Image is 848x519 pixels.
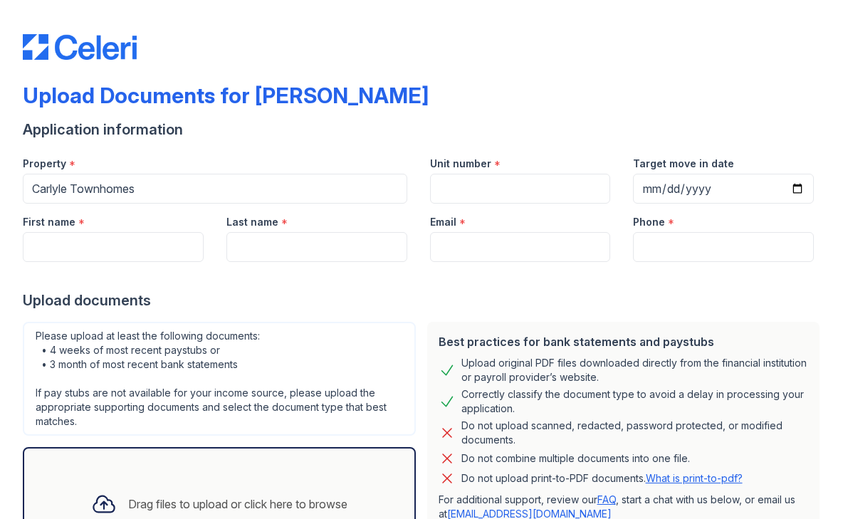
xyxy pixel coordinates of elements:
div: Upload documents [23,290,825,310]
a: What is print-to-pdf? [646,472,743,484]
div: Upload Documents for [PERSON_NAME] [23,83,429,108]
label: Last name [226,215,278,229]
div: Correctly classify the document type to avoid a delay in processing your application. [461,387,809,416]
div: Application information [23,120,825,140]
img: CE_Logo_Blue-a8612792a0a2168367f1c8372b55b34899dd931a85d93a1a3d3e32e68fde9ad4.png [23,34,137,60]
label: First name [23,215,75,229]
div: Best practices for bank statements and paystubs [439,333,809,350]
label: Unit number [430,157,491,171]
div: Do not combine multiple documents into one file. [461,450,690,467]
label: Email [430,215,456,229]
div: Do not upload scanned, redacted, password protected, or modified documents. [461,419,809,447]
a: FAQ [597,493,616,505]
div: Upload original PDF files downloaded directly from the financial institution or payroll provider’... [461,356,809,384]
label: Target move in date [633,157,734,171]
div: Drag files to upload or click here to browse [128,496,347,513]
div: Please upload at least the following documents: • 4 weeks of most recent paystubs or • 3 month of... [23,322,416,436]
label: Phone [633,215,665,229]
label: Property [23,157,66,171]
p: Do not upload print-to-PDF documents. [461,471,743,486]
